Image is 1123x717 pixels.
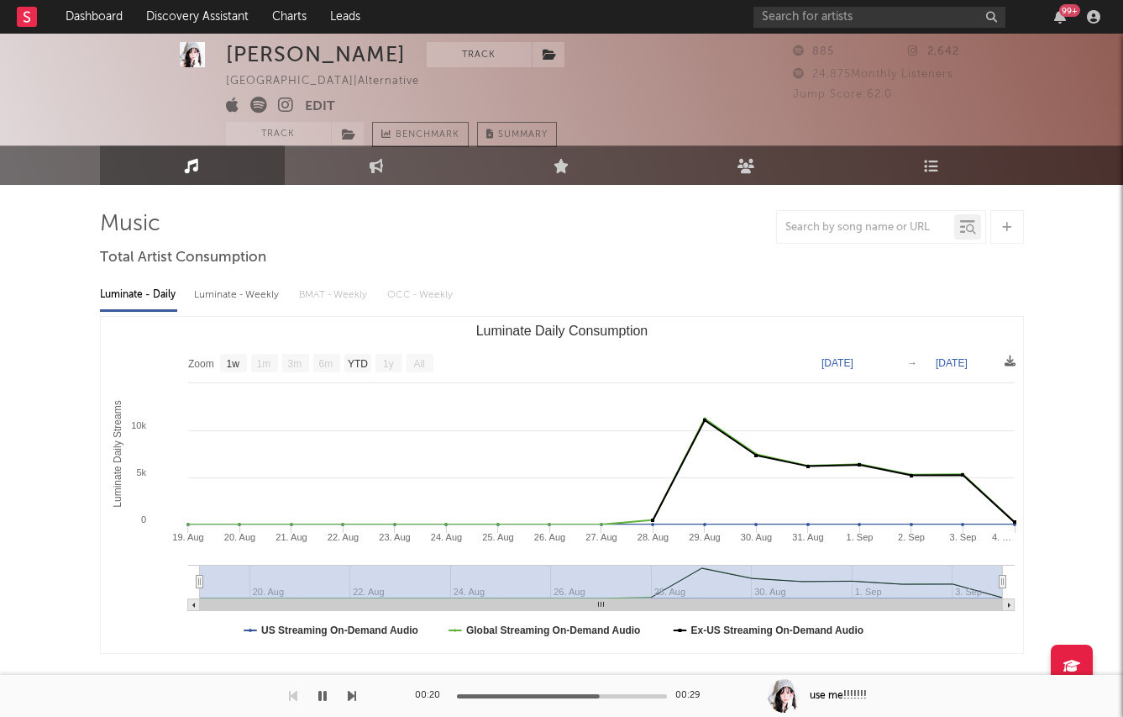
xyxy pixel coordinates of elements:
[992,532,1011,542] text: 4. …
[475,324,648,338] text: Luminate Daily Consumption
[305,97,335,118] button: Edit
[949,532,976,542] text: 3. Sep
[898,532,925,542] text: 2. Sep
[810,688,867,704] div: use me!!!!!!!
[226,71,438,92] div: [GEOGRAPHIC_DATA] | Alternative
[413,358,424,370] text: All
[936,357,968,369] text: [DATE]
[101,317,1023,653] svg: Luminate Daily Consumption
[793,89,892,100] span: Jump Score: 62.0
[740,532,771,542] text: 30. Aug
[427,42,532,67] button: Track
[188,358,214,370] text: Zoom
[585,532,617,542] text: 27. Aug
[477,122,557,147] button: Summary
[482,532,513,542] text: 25. Aug
[383,358,394,370] text: 1y
[689,532,720,542] text: 29. Aug
[136,467,146,477] text: 5k
[379,532,410,542] text: 23. Aug
[793,69,953,80] span: 24,875 Monthly Listeners
[753,7,1005,28] input: Search for artists
[194,281,282,309] div: Luminate - Weekly
[415,686,449,706] div: 00:20
[1054,10,1066,24] button: 99+
[287,358,302,370] text: 3m
[498,130,548,140] span: Summary
[1059,4,1080,17] div: 99 +
[327,532,358,542] text: 22. Aug
[533,532,564,542] text: 26. Aug
[172,532,203,542] text: 19. Aug
[100,281,177,309] div: Luminate - Daily
[140,514,145,525] text: 0
[261,625,418,636] text: US Streaming On-Demand Audio
[111,400,123,507] text: Luminate Daily Streams
[223,532,255,542] text: 20. Aug
[131,420,146,430] text: 10k
[690,625,863,636] text: Ex-US Streaming On-Demand Audio
[792,532,823,542] text: 31. Aug
[100,248,266,268] span: Total Artist Consumption
[793,46,834,57] span: 885
[821,357,853,369] text: [DATE]
[347,358,367,370] text: YTD
[226,358,239,370] text: 1w
[465,625,640,636] text: Global Streaming On-Demand Audio
[637,532,668,542] text: 28. Aug
[675,686,709,706] div: 00:29
[276,532,307,542] text: 21. Aug
[396,125,459,145] span: Benchmark
[908,46,959,57] span: 2,642
[430,532,461,542] text: 24. Aug
[226,42,406,67] div: [PERSON_NAME]
[256,358,270,370] text: 1m
[226,122,331,147] button: Track
[907,357,917,369] text: →
[318,358,333,370] text: 6m
[372,122,469,147] a: Benchmark
[846,532,873,542] text: 1. Sep
[777,221,954,235] input: Search by song name or URL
